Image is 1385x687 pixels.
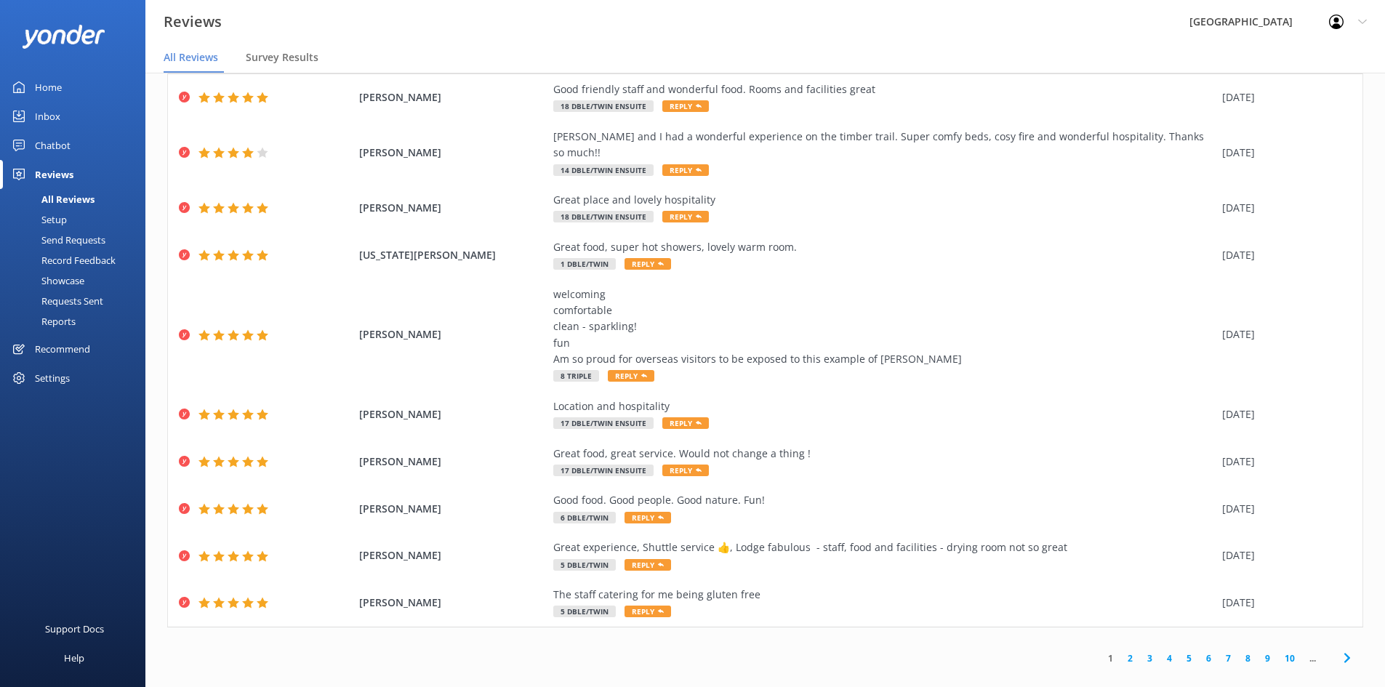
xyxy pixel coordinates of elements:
[553,492,1215,508] div: Good food. Good people. Good nature. Fun!
[359,547,547,563] span: [PERSON_NAME]
[359,89,547,105] span: [PERSON_NAME]
[359,501,547,517] span: [PERSON_NAME]
[9,209,67,230] div: Setup
[1222,247,1344,263] div: [DATE]
[9,291,103,311] div: Requests Sent
[164,50,218,65] span: All Reviews
[553,258,616,270] span: 1 Dble/Twin
[35,102,60,131] div: Inbox
[553,192,1215,208] div: Great place and lovely hospitality
[553,465,654,476] span: 17 Dble/Twin Ensuite
[662,211,709,222] span: Reply
[553,446,1215,462] div: Great food, great service. Would not change a thing !
[625,258,671,270] span: Reply
[64,643,84,672] div: Help
[359,247,547,263] span: [US_STATE][PERSON_NAME]
[9,311,76,332] div: Reports
[553,239,1215,255] div: Great food, super hot showers, lovely warm room.
[553,211,654,222] span: 18 Dble/Twin Ensuite
[553,129,1215,161] div: [PERSON_NAME] and I had a wonderful experience on the timber trail. Super comfy beds, cosy fire a...
[1222,145,1344,161] div: [DATE]
[164,10,222,33] h3: Reviews
[1222,454,1344,470] div: [DATE]
[9,250,116,270] div: Record Feedback
[246,50,318,65] span: Survey Results
[9,230,145,250] a: Send Requests
[553,417,654,429] span: 17 Dble/Twin Ensuite
[553,512,616,523] span: 6 Dble/Twin
[662,465,709,476] span: Reply
[1302,651,1323,665] span: ...
[553,539,1215,555] div: Great experience, Shuttle service 👍, Lodge fabulous - staff, food and facilities - drying room no...
[35,334,90,363] div: Recommend
[9,209,145,230] a: Setup
[1219,651,1238,665] a: 7
[45,614,104,643] div: Support Docs
[625,512,671,523] span: Reply
[662,164,709,176] span: Reply
[1258,651,1277,665] a: 9
[359,326,547,342] span: [PERSON_NAME]
[553,100,654,112] span: 18 Dble/Twin Ensuite
[553,587,1215,603] div: The staff catering for me being gluten free
[1222,89,1344,105] div: [DATE]
[553,398,1215,414] div: Location and hospitality
[1222,406,1344,422] div: [DATE]
[9,189,145,209] a: All Reviews
[1160,651,1179,665] a: 4
[35,131,71,160] div: Chatbot
[22,25,105,49] img: yonder-white-logo.png
[359,595,547,611] span: [PERSON_NAME]
[9,250,145,270] a: Record Feedback
[662,100,709,112] span: Reply
[553,370,599,382] span: 8 Triple
[1222,326,1344,342] div: [DATE]
[553,81,1215,97] div: Good friendly staff and wonderful food. Rooms and facilities great
[1140,651,1160,665] a: 3
[359,200,547,216] span: [PERSON_NAME]
[1222,501,1344,517] div: [DATE]
[553,606,616,617] span: 5 Dble/Twin
[9,270,145,291] a: Showcase
[35,73,62,102] div: Home
[1277,651,1302,665] a: 10
[1222,547,1344,563] div: [DATE]
[9,311,145,332] a: Reports
[625,606,671,617] span: Reply
[1199,651,1219,665] a: 6
[9,230,105,250] div: Send Requests
[608,370,654,382] span: Reply
[1101,651,1120,665] a: 1
[1238,651,1258,665] a: 8
[1120,651,1140,665] a: 2
[1222,200,1344,216] div: [DATE]
[9,270,84,291] div: Showcase
[1179,651,1199,665] a: 5
[625,559,671,571] span: Reply
[35,160,73,189] div: Reviews
[359,406,547,422] span: [PERSON_NAME]
[553,164,654,176] span: 14 Dble/Twin Ensuite
[9,291,145,311] a: Requests Sent
[9,189,95,209] div: All Reviews
[359,145,547,161] span: [PERSON_NAME]
[1222,595,1344,611] div: [DATE]
[553,286,1215,368] div: welcoming comfortable clean - sparkling! fun Am so proud for overseas visitors to be exposed to t...
[35,363,70,393] div: Settings
[359,454,547,470] span: [PERSON_NAME]
[553,559,616,571] span: 5 Dble/Twin
[662,417,709,429] span: Reply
